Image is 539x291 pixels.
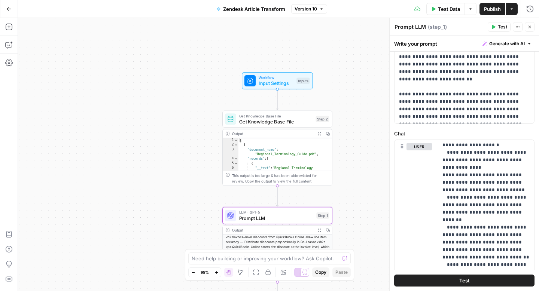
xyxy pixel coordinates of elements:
g: Edge from start to step_2 [276,89,278,110]
span: Workflow [259,75,294,80]
div: 1 [223,138,238,143]
span: Get Knowledge Base File [239,118,313,125]
div: Get Knowledge Base FileGet Knowledge Base FileStep 2Output[ { "document_name": "Regional_Terminol... [222,111,332,186]
div: Output [232,131,313,137]
button: Paste [332,267,351,277]
div: 2 [223,143,238,147]
label: Chat [394,130,535,137]
span: Prompt LLM [239,214,314,221]
span: Copy [315,269,326,276]
button: Test [488,22,511,32]
span: Generate with AI [489,40,525,47]
span: Test [498,24,507,30]
button: Test [394,275,535,287]
button: Test Data [426,3,465,15]
div: Step 1 [316,212,329,219]
span: Toggle code folding, rows 5 through 7 [234,161,238,166]
span: Paste [335,269,348,276]
div: Step 2 [316,116,329,122]
span: Get Knowledge Base File [239,113,313,119]
span: Version 10 [295,6,317,12]
span: ( step_1 ) [428,23,447,31]
div: 4 [223,157,238,161]
div: LLM · GPT-5Prompt LLMStep 1Output<h2>Invoice-level discounts from QuickBooks Online skew line ite... [222,207,332,282]
span: Copy the output [245,179,272,183]
span: Toggle code folding, rows 4 through 8 [234,157,238,161]
button: Zendesk Article Transform [212,3,290,15]
button: user [406,143,432,150]
div: Inputs [296,77,310,84]
span: Publish [484,5,501,13]
span: Toggle code folding, rows 1 through 10 [234,138,238,143]
button: Copy [312,267,329,277]
span: Test Data [438,5,460,13]
div: WorkflowInput SettingsInputs [222,72,332,89]
span: 95% [201,269,209,275]
div: 5 [223,161,238,166]
textarea: Prompt LLM [395,23,426,31]
div: Write your prompt [390,36,539,51]
g: Edge from step_2 to step_1 [276,186,278,206]
div: This output is too large & has been abbreviated for review. to view the full content. [232,172,329,184]
span: Toggle code folding, rows 2 through 9 [234,143,238,147]
button: Version 10 [291,4,327,14]
div: Output [232,227,313,233]
button: Generate with AI [479,39,535,49]
span: Zendesk Article Transform [223,5,285,13]
span: LLM · GPT-5 [239,209,314,215]
button: Publish [479,3,505,15]
span: Input Settings [259,80,294,87]
div: 3 [223,147,238,157]
span: Test [459,277,470,284]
